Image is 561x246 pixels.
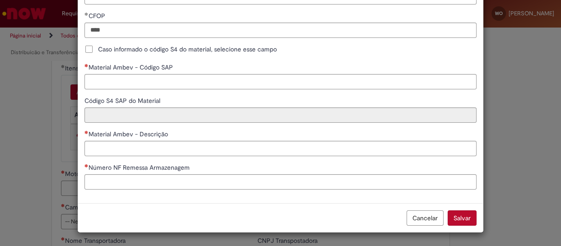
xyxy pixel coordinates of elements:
span: Material Ambev - Código SAP [89,63,175,71]
span: Necessários [84,64,89,67]
span: Necessários [84,130,89,134]
span: CFOP [89,12,107,20]
button: Cancelar [407,210,444,226]
span: Necessários [84,164,89,167]
span: Somente leitura - Código S4 SAP do Material [84,97,162,105]
input: Material Ambev - Descrição [84,141,477,156]
span: Obrigatório Preenchido [84,12,89,16]
button: Salvar [448,210,477,226]
input: CFOP [84,23,477,38]
input: Material Ambev - Código SAP [84,74,477,89]
input: Número NF Remessa Armazenagem [84,174,477,190]
span: Material Ambev - Descrição [89,130,170,138]
span: Número NF Remessa Armazenagem [89,163,192,172]
input: Código S4 SAP do Material [84,107,477,123]
span: Caso informado o código S4 do material, selecione esse campo [98,45,277,54]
